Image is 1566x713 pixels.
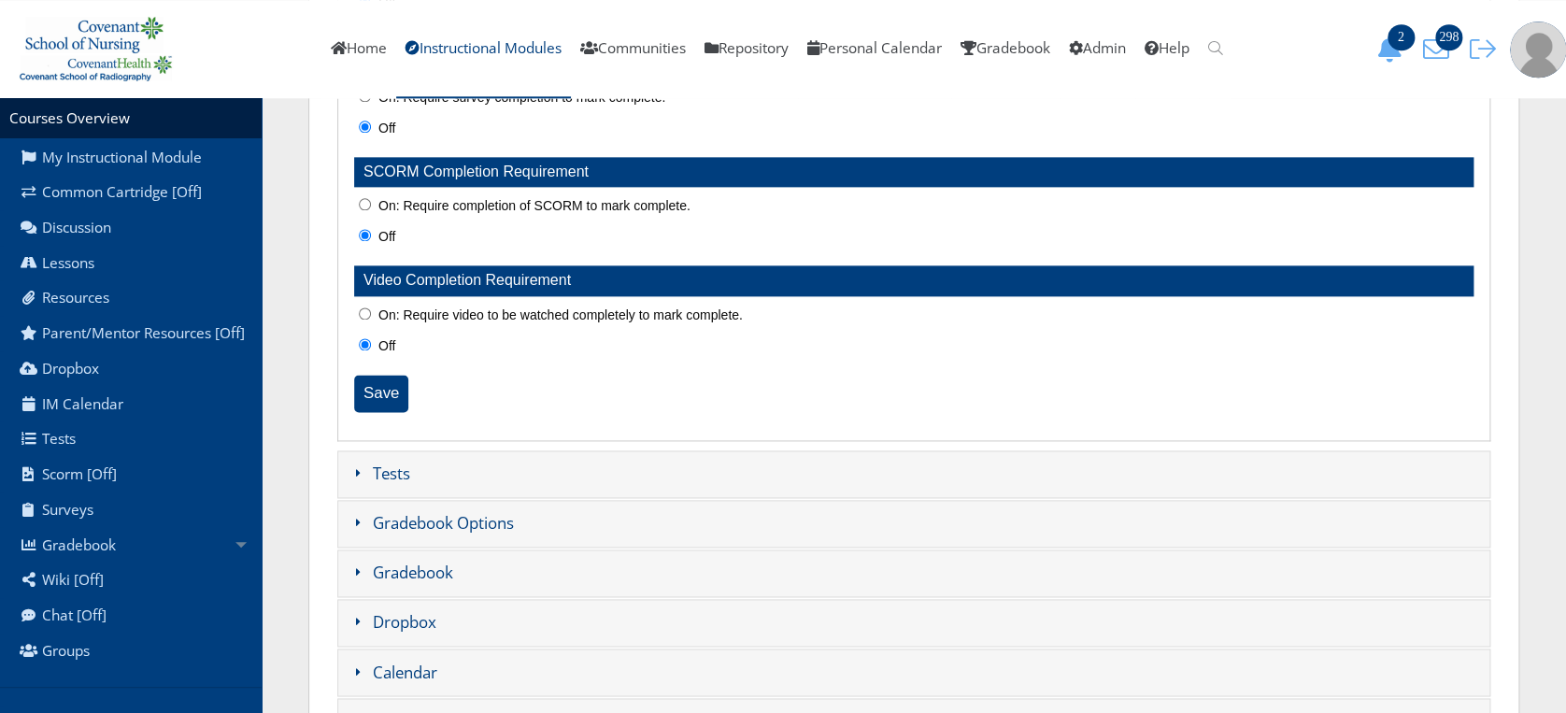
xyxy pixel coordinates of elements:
[1417,36,1463,63] button: 298
[354,86,670,117] label: On: Require survey completion to mark complete.
[354,117,400,148] label: Off
[359,198,371,210] input: On: Require completion of SCORM to mark complete.
[354,304,747,335] label: On: Require video to be watched completely to mark complete.
[359,229,371,241] input: Off
[1435,24,1462,50] span: 298
[337,450,1490,498] h3: Tests
[337,649,1490,696] h3: Calendar
[1510,21,1566,78] img: user-profile-default-picture.png
[337,549,1490,597] h3: Gradebook
[354,194,695,225] label: On: Require completion of SCORM to mark complete.
[1370,38,1417,58] a: 2
[354,265,1473,296] div: Video Completion Requirement
[354,225,400,256] label: Off
[359,338,371,350] input: Off
[1388,24,1415,50] span: 2
[354,375,408,411] input: Save
[354,335,400,365] label: Off
[9,108,130,128] a: Courses Overview
[359,121,371,133] input: Off
[359,307,371,320] input: On: Require video to be watched completely to mark complete.
[1370,36,1417,63] button: 2
[354,157,1473,188] div: SCORM Completion Requirement
[337,599,1490,647] h3: Dropbox
[1417,38,1463,58] a: 298
[337,500,1490,548] h3: Gradebook Options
